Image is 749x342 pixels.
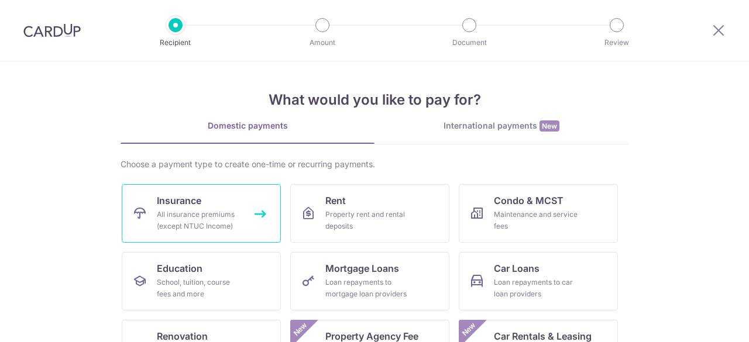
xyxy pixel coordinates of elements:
a: EducationSchool, tuition, course fees and more [122,252,281,310]
span: Rent [325,194,346,208]
span: New [459,320,479,339]
span: Condo & MCST [494,194,564,208]
a: Condo & MCSTMaintenance and service fees [459,184,618,243]
div: Loan repayments to car loan providers [494,277,578,300]
div: All insurance premiums (except NTUC Income) [157,209,241,232]
span: New [291,320,310,339]
span: New [540,120,559,132]
p: Amount [279,37,366,49]
div: Maintenance and service fees [494,209,578,232]
div: Property rent and rental deposits [325,209,410,232]
a: Mortgage LoansLoan repayments to mortgage loan providers [290,252,449,310]
p: Document [426,37,513,49]
div: Choose a payment type to create one-time or recurring payments. [121,158,628,170]
a: InsuranceAll insurance premiums (except NTUC Income) [122,184,281,243]
p: Review [573,37,660,49]
img: CardUp [23,23,81,37]
div: Loan repayments to mortgage loan providers [325,277,410,300]
span: Mortgage Loans [325,261,399,275]
h4: What would you like to pay for? [121,89,628,110]
span: Education [157,261,202,275]
div: Domestic payments [121,120,374,132]
a: RentProperty rent and rental deposits [290,184,449,243]
p: Recipient [132,37,219,49]
div: International payments [374,120,628,132]
div: School, tuition, course fees and more [157,277,241,300]
span: Insurance [157,194,201,208]
a: Car LoansLoan repayments to car loan providers [459,252,618,310]
span: Car Loans [494,261,540,275]
iframe: Opens a widget where you can find more information [674,307,737,336]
